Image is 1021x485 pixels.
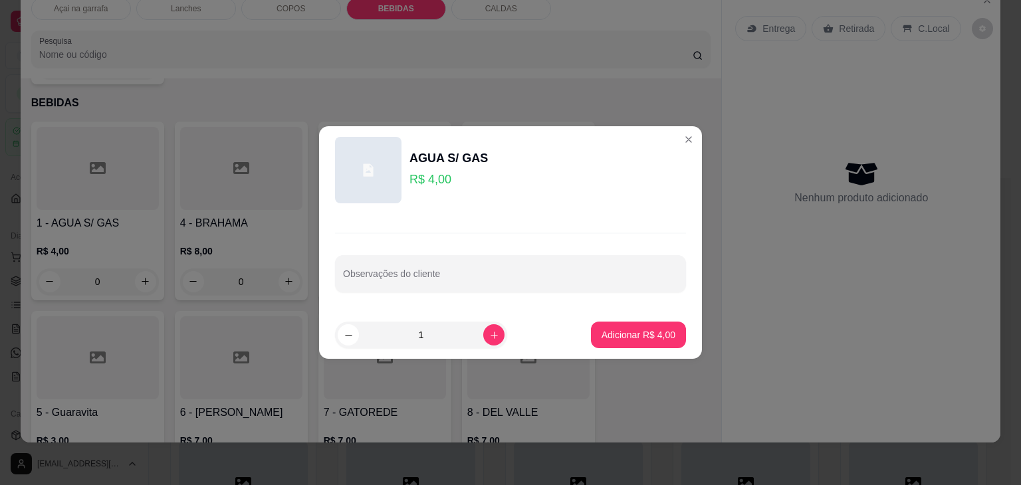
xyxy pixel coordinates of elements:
div: AGUA S/ GAS [409,149,488,167]
button: increase-product-quantity [483,324,505,345]
p: Adicionar R$ 4,00 [602,328,675,341]
input: Observações do cliente [343,272,678,286]
p: R$ 4,00 [409,170,488,189]
button: decrease-product-quantity [338,324,359,345]
button: Adicionar R$ 4,00 [591,322,686,348]
button: Close [678,129,699,150]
